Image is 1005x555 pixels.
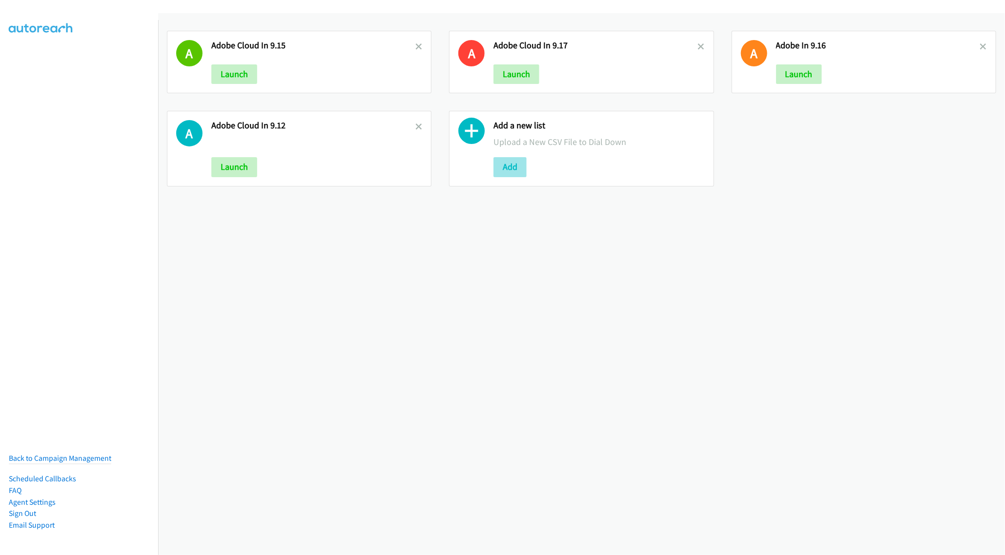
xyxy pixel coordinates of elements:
button: Launch [776,64,822,84]
a: Sign Out [9,509,36,518]
a: Scheduled Callbacks [9,474,76,483]
p: Upload a New CSV File to Dial Down [493,135,704,148]
button: Launch [211,64,257,84]
a: Email Support [9,520,55,530]
button: Launch [211,157,257,177]
button: Add [493,157,527,177]
a: Agent Settings [9,497,56,507]
h2: Adobe Cloud In 9.17 [493,40,697,51]
h2: Add a new list [493,120,704,131]
h2: Adobe Cloud In 9.15 [211,40,415,51]
h2: Adobe Cloud In 9.12 [211,120,415,131]
h1: A [176,40,203,66]
a: Back to Campaign Management [9,453,111,463]
h2: Adobe In 9.16 [776,40,980,51]
button: Launch [493,64,539,84]
h1: A [176,120,203,146]
h1: A [458,40,485,66]
a: FAQ [9,486,21,495]
h1: A [741,40,767,66]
